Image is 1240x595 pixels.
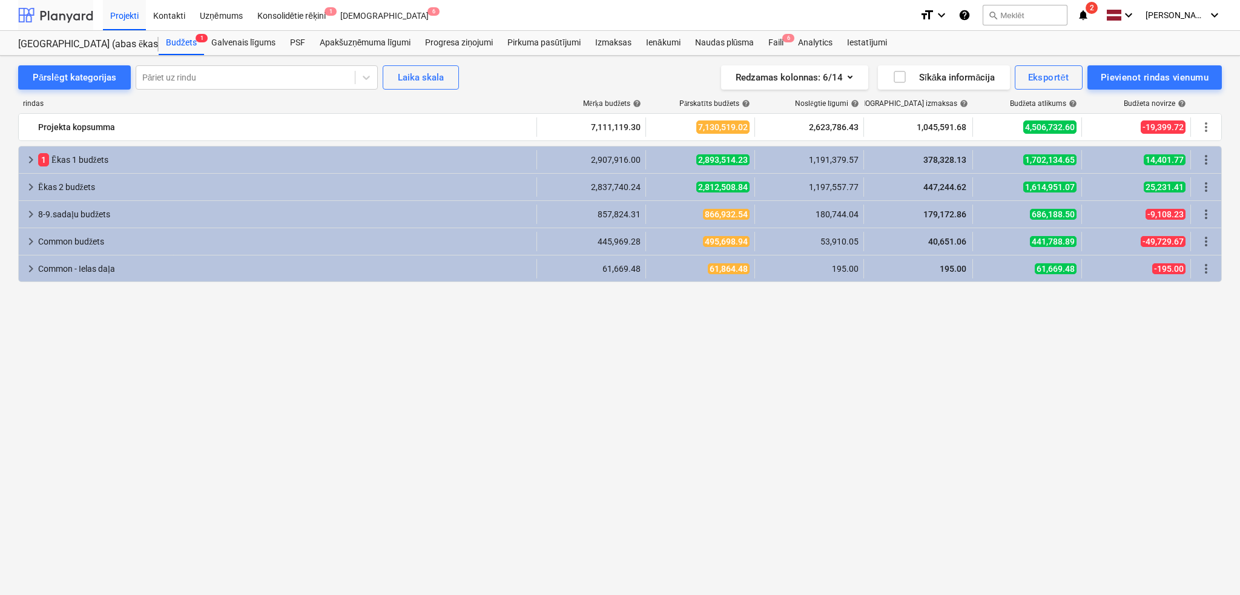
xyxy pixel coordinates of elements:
[1146,10,1206,20] span: [PERSON_NAME]
[38,232,532,251] div: Common budžets
[542,209,641,219] div: 857,824.31
[383,65,459,90] button: Laika skala
[204,31,283,55] a: Galvenais līgums
[760,209,859,219] div: 180,744.04
[760,237,859,246] div: 53,910.05
[922,209,968,219] span: 179,172.86
[1199,180,1213,194] span: Vairāk darbību
[630,99,641,108] span: help
[1023,120,1077,134] span: 4,506,732.60
[283,31,312,55] a: PSF
[24,261,38,276] span: keyboard_arrow_right
[696,154,750,165] span: 2,893,514.23
[542,117,641,137] div: 7,111,119.30
[840,31,894,55] a: Iestatījumi
[1023,154,1077,165] span: 1,702,134.65
[24,153,38,167] span: keyboard_arrow_right
[688,31,762,55] a: Naudas plūsma
[703,209,750,220] span: 866,932.54
[1199,261,1213,276] span: Vairāk darbību
[38,205,532,224] div: 8-9.sadaļu budžets
[500,31,588,55] a: Pirkuma pasūtījumi
[878,65,1010,90] button: Sīkāka informācija
[639,31,688,55] a: Ienākumi
[958,8,971,22] i: Zināšanu pamats
[1199,234,1213,249] span: Vairāk darbību
[542,264,641,274] div: 61,669.48
[18,38,144,51] div: [GEOGRAPHIC_DATA] (abas ēkas - PRJ2002936 un PRJ2002937) 2601965
[1199,153,1213,167] span: Vairāk darbību
[922,155,968,165] span: 378,328.13
[1199,120,1213,134] span: Vairāk darbību
[418,31,500,55] a: Progresa ziņojumi
[588,31,639,55] a: Izmaksas
[721,65,868,90] button: Redzamas kolonnas:6/14
[1141,236,1186,247] span: -49,729.67
[1175,99,1186,108] span: help
[542,182,641,192] div: 2,837,740.24
[848,99,968,108] div: [DEMOGRAPHIC_DATA] izmaksas
[934,8,949,22] i: keyboard_arrow_down
[938,264,968,274] span: 195.00
[927,237,968,246] span: 40,651.06
[1152,263,1186,274] span: -195.00
[1015,65,1083,90] button: Eksportēt
[760,155,859,165] div: 1,191,379.57
[1028,70,1069,85] div: Eksportēt
[922,182,968,192] span: 447,244.62
[1010,99,1077,108] div: Budžeta atlikums
[696,182,750,192] span: 2,812,508.84
[542,237,641,246] div: 445,969.28
[1030,236,1077,247] span: 441,788.89
[892,70,995,85] div: Sīkāka informācija
[24,234,38,249] span: keyboard_arrow_right
[38,153,49,166] span: 1
[1199,207,1213,222] span: Vairāk darbību
[988,10,998,20] span: search
[1121,8,1136,22] i: keyboard_arrow_down
[1035,263,1077,274] span: 61,669.48
[1207,8,1222,22] i: keyboard_arrow_down
[795,99,859,108] div: Noslēgtie līgumi
[760,264,859,274] div: 195.00
[679,99,750,108] div: Pārskatīts budžets
[312,31,418,55] a: Apakšuzņēmuma līgumi
[1144,182,1186,192] span: 25,231.41
[736,70,854,85] div: Redzamas kolonnas : 6/14
[1066,99,1077,108] span: help
[18,99,538,108] div: rindas
[957,99,968,108] span: help
[1101,70,1209,85] div: Pievienot rindas vienumu
[696,120,750,134] span: 7,130,519.02
[1179,537,1240,595] iframe: Chat Widget
[1141,120,1186,134] span: -19,399.72
[1124,99,1186,108] div: Budžeta novirze
[38,117,532,137] div: Projekta kopsumma
[159,31,204,55] a: Budžets1
[325,7,337,16] span: 1
[791,31,840,55] div: Analytics
[920,8,934,22] i: format_size
[915,121,968,133] span: 1,045,591.68
[1087,65,1222,90] button: Pievienot rindas vienumu
[761,31,791,55] a: Faili6
[1144,154,1186,165] span: 14,401.77
[983,5,1067,25] button: Meklēt
[24,207,38,222] span: keyboard_arrow_right
[427,7,440,16] span: 6
[18,65,131,90] button: Pārslēgt kategorijas
[1023,182,1077,192] span: 1,614,951.07
[761,31,791,55] div: Faili
[760,117,859,137] div: 2,623,786.43
[1146,209,1186,220] span: -9,108.23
